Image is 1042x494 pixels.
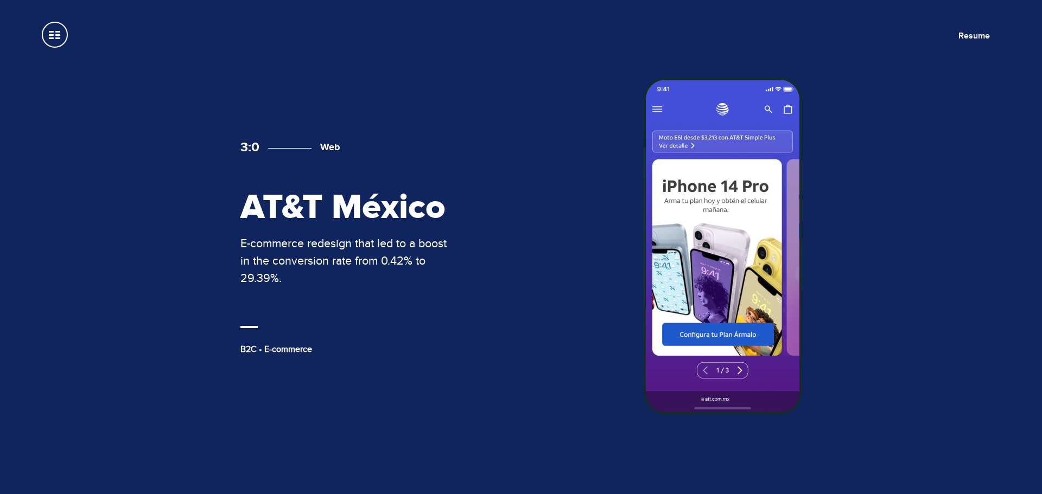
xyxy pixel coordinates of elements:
[240,190,458,226] h2: AT&T México
[268,142,340,153] h3: Web
[240,235,458,287] p: E-commerce redesign that led to a boost in the conversion rate from 0.42% to 29.39%.
[958,30,990,41] a: Resume
[240,344,312,355] span: B2C • E-commerce
[195,78,847,417] a: 3:0 Web AT&T México E-commerce redesign that led to a boost in the conversion rate from 0.42% to ...
[240,139,259,155] span: 3:0
[644,78,802,414] img: Expo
